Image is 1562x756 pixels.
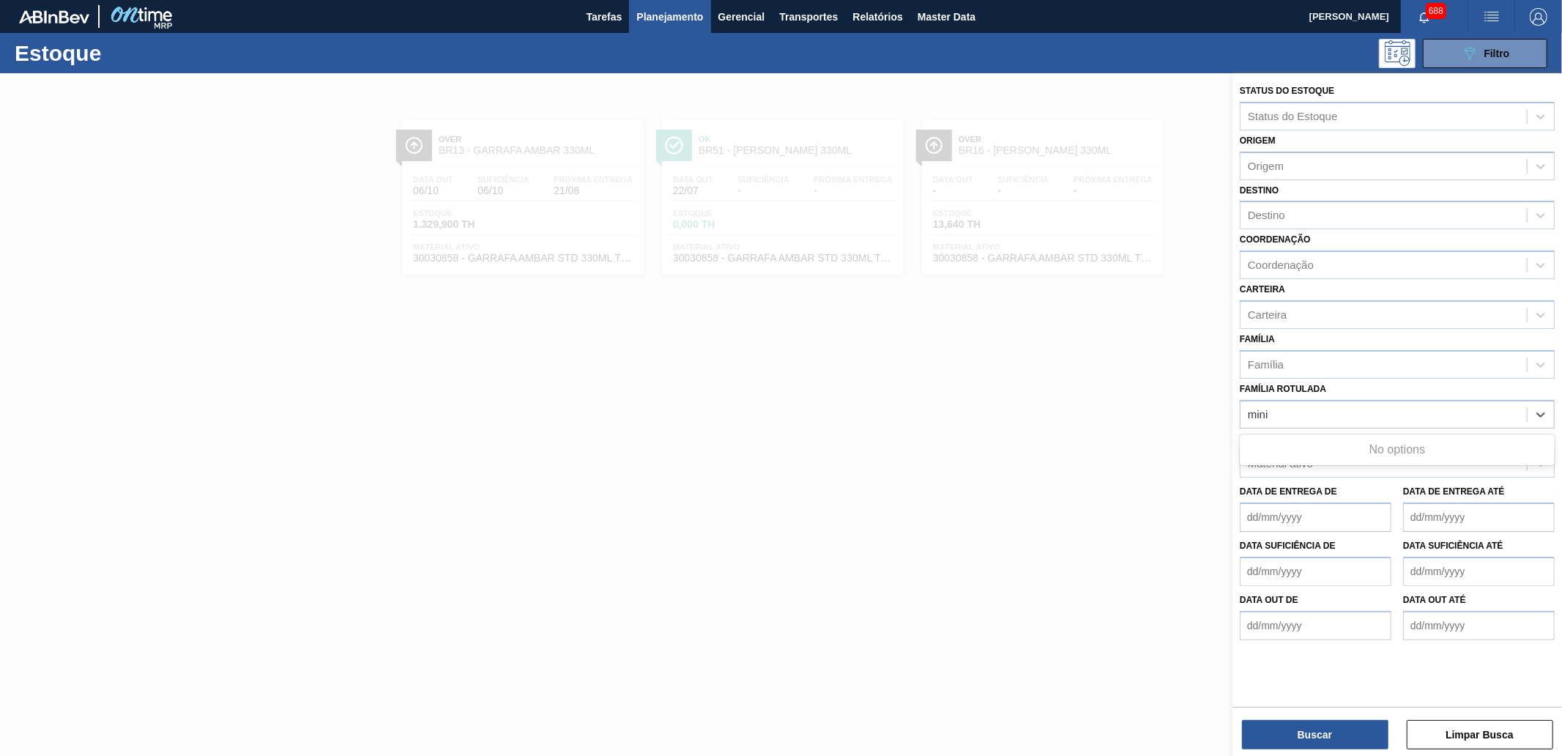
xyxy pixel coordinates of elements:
[1248,160,1284,172] div: Origem
[1240,284,1285,294] label: Carteira
[1403,503,1555,532] input: dd/mm/yyyy
[1483,8,1500,26] img: userActions
[1240,595,1298,605] label: Data out de
[1248,210,1285,222] div: Destino
[918,8,975,26] span: Master Data
[1248,259,1314,272] div: Coordenação
[1240,557,1391,586] input: dd/mm/yyyy
[852,8,902,26] span: Relatórios
[1240,334,1275,344] label: Família
[1240,185,1279,196] label: Destino
[19,10,89,23] img: TNhmsLtSVTkK8tSr43FrP2fwEKptu5GPRR3wAAAABJRU5ErkJggg==
[1426,3,1446,19] span: 688
[1240,136,1276,146] label: Origem
[1379,39,1416,68] div: Pogramando: nenhum usuário selecionado
[1240,486,1337,497] label: Data de Entrega de
[1240,437,1555,462] div: No options
[1403,541,1503,551] label: Data suficiência até
[1248,308,1287,321] div: Carteira
[1403,486,1505,497] label: Data de Entrega até
[779,8,838,26] span: Transportes
[1484,48,1510,59] span: Filtro
[1240,234,1311,245] label: Coordenação
[1248,358,1284,371] div: Família
[1240,503,1391,532] input: dd/mm/yyyy
[15,45,237,62] h1: Estoque
[1240,434,1313,444] label: Material ativo
[636,8,703,26] span: Planejamento
[1403,611,1555,640] input: dd/mm/yyyy
[1401,7,1448,27] button: Notificações
[587,8,622,26] span: Tarefas
[1240,384,1326,394] label: Família Rotulada
[1403,557,1555,586] input: dd/mm/yyyy
[1423,39,1547,68] button: Filtro
[1240,86,1334,96] label: Status do Estoque
[1530,8,1547,26] img: Logout
[1403,595,1466,605] label: Data out até
[1240,541,1336,551] label: Data suficiência de
[718,8,765,26] span: Gerencial
[1240,611,1391,640] input: dd/mm/yyyy
[1248,110,1338,122] div: Status do Estoque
